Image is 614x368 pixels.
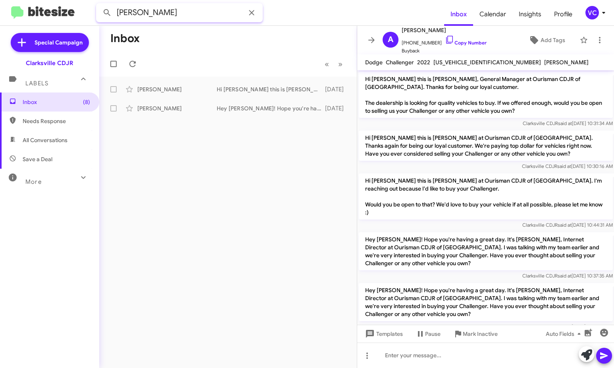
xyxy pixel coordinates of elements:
[402,47,487,55] span: Buyback
[557,222,571,228] span: said at
[11,33,89,52] a: Special Campaign
[325,104,350,112] div: [DATE]
[539,327,590,341] button: Auto Fields
[23,117,90,125] span: Needs Response
[325,85,350,93] div: [DATE]
[25,80,48,87] span: Labels
[522,273,612,279] span: Clarksville CDJR [DATE] 10:37:35 AM
[35,39,83,46] span: Special Campaign
[557,324,571,329] span: said at
[137,85,217,93] div: [PERSON_NAME]
[364,327,403,341] span: Templates
[433,59,541,66] span: [US_VEHICLE_IDENTIFICATION_NUMBER]
[544,59,589,66] span: [PERSON_NAME]
[365,59,383,66] span: Dodge
[26,59,73,67] div: Clarksville CDJR
[473,3,512,26] a: Calendar
[522,163,612,169] span: Clarksville CDJR [DATE] 10:30:16 AM
[557,163,571,169] span: said at
[217,104,325,112] div: Hey [PERSON_NAME]! Hope you're having a great day. It's [PERSON_NAME], Internet Director at Ouris...
[320,56,347,72] nav: Page navigation example
[579,6,605,19] button: VC
[445,40,487,46] a: Copy Number
[402,35,487,47] span: [PHONE_NUMBER]
[558,120,572,126] span: said at
[23,136,67,144] span: All Conversations
[137,104,217,112] div: [PERSON_NAME]
[402,25,487,35] span: [PERSON_NAME]
[522,120,612,126] span: Clarksville CDJR [DATE] 10:31:34 AM
[386,59,414,66] span: Challenger
[96,3,263,22] input: Search
[23,98,90,106] span: Inbox
[517,33,576,47] button: Add Tags
[23,155,52,163] span: Save a Deal
[25,178,42,185] span: More
[546,327,584,341] span: Auto Fields
[325,59,329,69] span: «
[557,273,571,279] span: said at
[217,85,325,93] div: Hi [PERSON_NAME] this is [PERSON_NAME] at Ourisman CDJR of [GEOGRAPHIC_DATA]. I reviewed the Esca...
[110,32,140,45] h1: Inbox
[83,98,90,106] span: (8)
[359,131,613,161] p: Hi [PERSON_NAME] this is [PERSON_NAME] at Ourisman CDJR of [GEOGRAPHIC_DATA]. Thanks again for be...
[444,3,473,26] a: Inbox
[338,59,343,69] span: »
[320,56,334,72] button: Previous
[409,327,447,341] button: Pause
[359,283,613,321] p: Hey [PERSON_NAME]! Hope you're having a great day. It's [PERSON_NAME], Internet Director at Ouris...
[388,33,393,46] span: A
[359,173,613,220] p: Hi [PERSON_NAME] this is [PERSON_NAME] at Ourisman CDJR of [GEOGRAPHIC_DATA]. I'm reaching out be...
[417,59,430,66] span: 2022
[522,324,612,329] span: Clarksville CDJR [DATE] 10:38:15 AM
[359,232,613,270] p: Hey [PERSON_NAME]! Hope you're having a great day. It's [PERSON_NAME], Internet Director at Ouris...
[541,33,565,47] span: Add Tags
[585,6,599,19] div: VC
[333,56,347,72] button: Next
[522,222,612,228] span: Clarksville CDJR [DATE] 10:44:31 AM
[548,3,579,26] a: Profile
[463,327,498,341] span: Mark Inactive
[359,72,613,118] p: Hi [PERSON_NAME] this is [PERSON_NAME], General Manager at Ourisman CDJR of [GEOGRAPHIC_DATA]. Th...
[357,327,409,341] button: Templates
[447,327,504,341] button: Mark Inactive
[425,327,441,341] span: Pause
[512,3,548,26] a: Insights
